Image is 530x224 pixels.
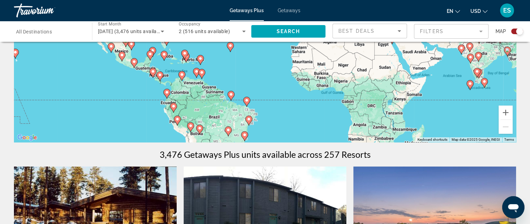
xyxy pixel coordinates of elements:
[278,8,300,13] a: Getaways
[16,133,39,142] img: Google
[417,137,447,142] button: Keyboard shortcuts
[16,133,39,142] a: Open this area in Google Maps (opens a new window)
[179,22,201,26] span: Occupancy
[504,138,514,141] a: Terms (opens in new tab)
[251,25,326,38] button: Search
[276,29,300,34] span: Search
[447,8,453,14] span: en
[160,149,371,160] h1: 3,476 Getaways Plus units available across 257 Resorts
[499,120,513,134] button: Zoom out
[470,8,481,14] span: USD
[414,24,489,39] button: Filter
[16,29,52,34] span: All Destinations
[98,22,121,26] span: Start Month
[14,1,84,20] a: Travorium
[447,6,460,16] button: Change language
[496,26,506,36] span: Map
[230,8,264,13] a: Getaways Plus
[98,29,166,34] span: [DATE] (3,476 units available)
[503,7,511,14] span: ES
[470,6,487,16] button: Change currency
[338,27,401,35] mat-select: Sort by
[498,3,516,18] button: User Menu
[338,28,375,34] span: Best Deals
[499,106,513,119] button: Zoom in
[452,138,500,141] span: Map data ©2025 Google, INEGI
[502,196,524,218] iframe: Button to launch messaging window
[179,29,230,34] span: 2 (516 units available)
